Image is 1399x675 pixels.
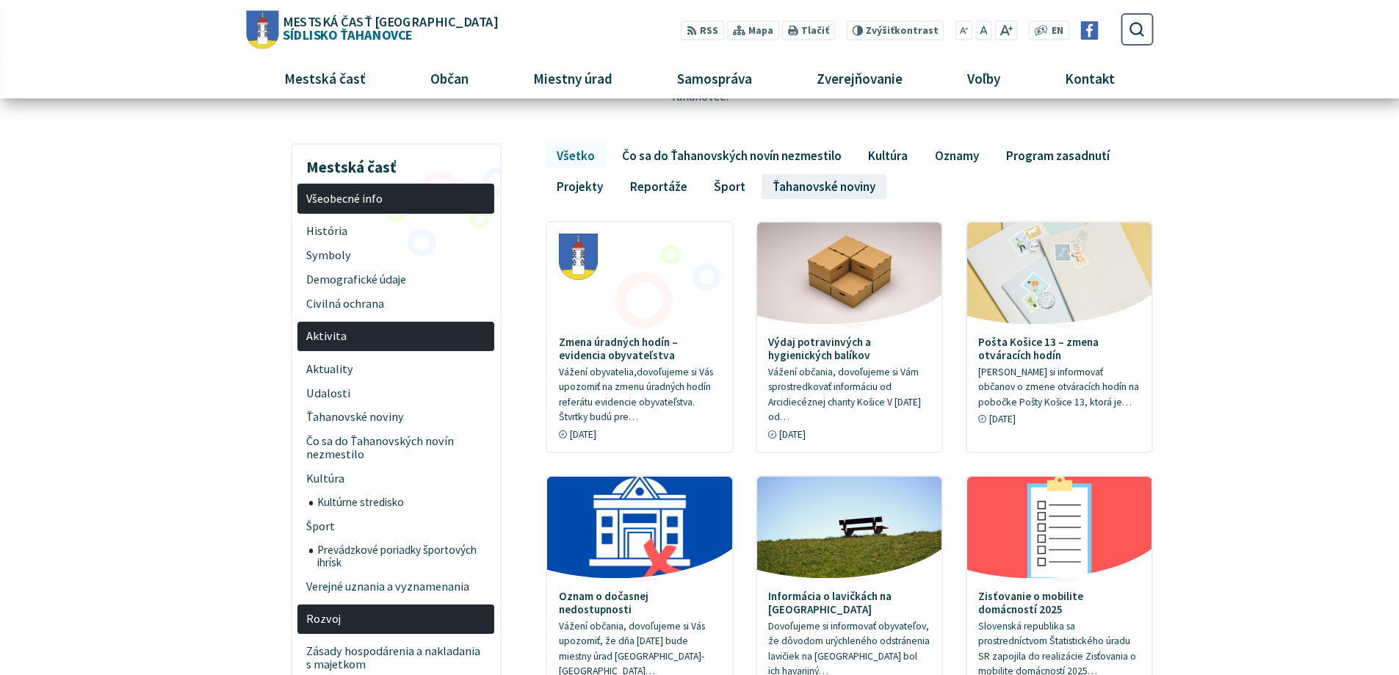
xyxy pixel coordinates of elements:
[278,59,371,98] span: Mestská časť
[1080,21,1099,40] img: Prejsť na Facebook stránku
[941,59,1027,98] a: Voľby
[297,357,494,381] a: Aktuality
[297,292,494,316] a: Civilná ochrana
[317,538,486,574] span: Prevádzkové poriadky športových ihrísk
[989,413,1016,425] span: [DATE]
[297,148,494,178] h3: Mestská časť
[297,243,494,267] a: Symboly
[306,467,486,491] span: Kultúra
[306,243,486,267] span: Symboly
[811,59,908,98] span: Zverejňovanie
[424,59,474,98] span: Občan
[246,10,497,48] a: Logo Sídlisko Ťahanovce, prejsť na domovskú stránku.
[1060,59,1121,98] span: Kontakt
[727,21,779,40] a: Mapa
[611,143,852,168] a: Čo sa do Ťahanovských novín nezmestilo
[559,365,721,425] p: Vážení obyvatelia,dovoľujeme si Vás upozorniť na zmenu úradných hodín referátu evidencie obyvateľ...
[768,590,930,616] h4: Informácia o lavičkách na [GEOGRAPHIC_DATA]
[978,336,1140,362] h4: Pošta Košice 13 – zmena otváracích hodín
[527,59,618,98] span: Miestny úrad
[748,24,773,39] span: Mapa
[866,24,894,37] span: Zvýšiť
[924,143,989,168] a: Oznamy
[790,59,930,98] a: Zverejňovanie
[978,365,1140,411] p: [PERSON_NAME] si informovať občanov o zmene otváracích hodín na pobočke Pošty Košice 13, ktorá je…
[975,21,991,40] button: Nastaviť pôvodnú veľkosť písma
[768,365,930,425] p: Vážení občania, dovoľujeme si Vám sprostredkovať informáciu od Arcidiecéznej charity Košice V [DA...
[306,219,486,243] span: História
[846,21,944,40] button: Zvýšiťkontrast
[1048,24,1068,39] a: EN
[297,604,494,635] a: Rozvoj
[866,25,939,37] span: kontrast
[762,174,886,199] a: Ťahanovské noviny
[782,21,835,40] button: Tlačiť
[306,430,486,467] span: Čo sa do Ťahanovských novín nezmestilo
[704,174,756,199] a: Šport
[559,336,721,362] h4: Zmena úradných hodín – evidencia obyvateľstva
[278,15,497,41] span: Sídlisko Ťahanovce
[306,574,486,599] span: Verejné uznania a vyznamenania
[700,24,718,39] span: RSS
[1052,24,1063,39] span: EN
[651,59,779,98] a: Samospráva
[246,10,278,48] img: Prejsť na domovskú stránku
[297,219,494,243] a: História
[403,59,495,98] a: Občan
[547,223,731,452] a: Zmena úradných hodín – evidencia obyvateľstva Vážení obyvatelia,dovoľujeme si Vás upozorniť na zm...
[962,59,1006,98] span: Voľby
[858,143,919,168] a: Kultúra
[757,223,941,452] a: Výdaj potravinvých a hygienických balíkov Vážení občania, dovoľujeme si Vám sprostredkovať inform...
[671,59,757,98] span: Samospráva
[297,405,494,430] a: Ťahanovské noviny
[306,187,486,211] span: Všeobecné info
[306,514,486,538] span: Šport
[978,590,1140,616] h4: Zisťovanie o mobilite domácností 2025
[801,25,829,37] span: Tlačiť
[779,428,806,441] span: [DATE]
[306,267,486,292] span: Demografické údaje
[309,491,495,515] a: Kultúrne stredisko
[306,325,486,349] span: Aktivita
[297,514,494,538] a: Šport
[317,491,486,515] span: Kultúrne stredisko
[955,21,973,40] button: Zmenšiť veľkosť písma
[306,292,486,316] span: Civilná ochrana
[297,430,494,467] a: Čo sa do Ťahanovských novín nezmestilo
[559,590,721,616] h4: Oznam o dočasnej nedostupnosti
[297,467,494,491] a: Kultúra
[306,381,486,405] span: Udalosti
[967,223,1152,436] a: Pošta Košice 13 – zmena otváracích hodín [PERSON_NAME] si informovať občanov o zmene otváracích h...
[297,322,494,352] a: Aktivita
[309,538,495,574] a: Prevádzkové poriadky športových ihrísk
[297,574,494,599] a: Verejné uznania a vyznamenania
[570,428,596,441] span: [DATE]
[297,184,494,214] a: Všeobecné info
[306,607,486,631] span: Rozvoj
[257,59,392,98] a: Mestská časť
[546,174,613,199] a: Projekty
[297,381,494,405] a: Udalosti
[1038,59,1142,98] a: Kontakt
[506,59,639,98] a: Miestny úrad
[681,21,724,40] a: RSS
[532,74,867,104] p: Aktuálne informácie a dianie v [GEOGRAPHIC_DATA]-Sídlisko Ťahanovce.
[619,174,698,199] a: Reportáže
[768,336,930,362] h4: Výdaj potravinvých a hygienických balíkov
[306,357,486,381] span: Aktuality
[995,143,1120,168] a: Program zasadnutí
[306,405,486,430] span: Ťahanovské noviny
[994,21,1017,40] button: Zväčšiť veľkosť písma
[283,15,497,28] span: Mestská časť [GEOGRAPHIC_DATA]
[297,267,494,292] a: Demografické údaje
[546,143,605,168] a: Všetko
